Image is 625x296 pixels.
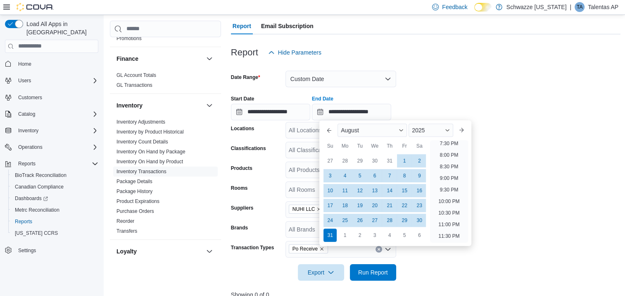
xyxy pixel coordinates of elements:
[18,61,31,67] span: Home
[413,169,426,182] div: day-9
[437,138,462,148] li: 7:30 PM
[368,214,381,227] div: day-27
[12,217,36,227] a: Reports
[383,199,396,212] div: day-21
[231,74,260,81] label: Date Range
[15,246,39,255] a: Settings
[116,55,203,63] button: Finance
[435,196,463,206] li: 10:00 PM
[455,124,468,137] button: Next month
[353,154,366,167] div: day-29
[353,214,366,227] div: day-26
[413,214,426,227] div: day-30
[116,119,165,125] span: Inventory Adjustments
[116,148,185,155] span: Inventory On Hand by Package
[18,94,42,101] span: Customers
[368,229,381,242] div: day-3
[2,141,102,153] button: Operations
[312,104,391,120] input: Press the down key to enter a popover containing a calendar. Press the escape key to close the po...
[17,3,54,11] img: Cova
[2,91,102,103] button: Customers
[588,2,618,12] p: Talentas AP
[506,2,567,12] p: Schwazze [US_STATE]
[385,246,391,253] button: Open list of options
[353,199,366,212] div: day-19
[231,224,248,231] label: Brands
[116,208,154,214] a: Purchase Orders
[442,3,467,11] span: Feedback
[116,169,166,174] a: Inventory Transactions
[8,181,102,193] button: Canadian Compliance
[116,179,152,184] a: Package Details
[323,153,427,243] div: August, 2025
[413,184,426,197] div: day-16
[204,246,214,256] button: Loyalty
[116,55,138,63] h3: Finance
[12,228,61,238] a: [US_STATE] CCRS
[15,184,64,190] span: Canadian Compliance
[338,139,352,153] div: Mo
[116,247,137,255] h3: Loyalty
[116,72,156,79] span: GL Account Totals
[474,3,492,12] input: Dark Mode
[323,139,337,153] div: Su
[430,140,468,243] ul: Time
[116,129,184,135] a: Inventory by Product Historical
[398,169,411,182] div: day-8
[383,139,396,153] div: Th
[116,189,152,194] a: Package History
[116,36,142,41] a: Promotions
[15,172,67,179] span: BioTrack Reconciliation
[323,169,337,182] div: day-3
[437,173,462,183] li: 9:00 PM
[231,95,254,102] label: Start Date
[2,108,102,120] button: Catalog
[12,205,63,215] a: Metrc Reconciliation
[368,139,381,153] div: We
[12,170,70,180] a: BioTrack Reconciliation
[316,207,321,212] button: Remove NUHI LLC from selection in this group
[413,199,426,212] div: day-23
[289,205,326,214] span: NUHI LLC
[231,185,248,191] label: Rooms
[12,193,98,203] span: Dashboards
[12,182,67,192] a: Canadian Compliance
[413,139,426,153] div: Sa
[231,125,254,132] label: Locations
[15,159,98,169] span: Reports
[116,101,203,110] button: Inventory
[12,228,98,238] span: Washington CCRS
[2,244,102,256] button: Settings
[312,95,333,102] label: End Date
[231,104,310,120] input: Press the down key to open a popover containing a calendar.
[383,184,396,197] div: day-14
[412,127,425,134] span: 2025
[265,44,325,61] button: Hide Parameters
[398,229,411,242] div: day-5
[18,144,43,150] span: Operations
[353,169,366,182] div: day-5
[15,245,98,255] span: Settings
[116,198,159,204] a: Product Expirations
[18,160,36,167] span: Reports
[337,124,407,137] div: Button. Open the month selector. August is currently selected.
[12,193,51,203] a: Dashboards
[116,218,134,224] a: Reorder
[383,229,396,242] div: day-4
[8,169,102,181] button: BioTrack Reconciliation
[8,227,102,239] button: [US_STATE] CCRS
[15,195,48,202] span: Dashboards
[116,149,185,155] a: Inventory On Hand by Package
[231,165,252,172] label: Products
[15,59,35,69] a: Home
[12,170,98,180] span: BioTrack Reconciliation
[116,228,137,234] span: Transfers
[8,204,102,216] button: Metrc Reconciliation
[303,264,339,281] span: Export
[18,77,31,84] span: Users
[231,145,266,152] label: Classifications
[341,127,359,134] span: August
[15,93,45,103] a: Customers
[409,124,453,137] div: Button. Open the year selector. 2025 is currently selected.
[323,184,337,197] div: day-10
